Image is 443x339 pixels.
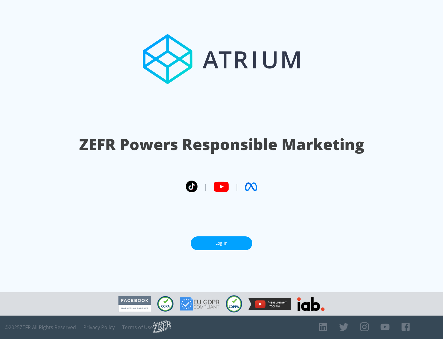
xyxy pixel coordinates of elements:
span: | [235,182,239,191]
img: IAB [297,297,325,311]
a: Privacy Policy [83,324,115,330]
img: Facebook Marketing Partner [118,296,151,312]
img: COPPA Compliant [226,295,242,312]
a: Terms of Use [122,324,153,330]
h1: ZEFR Powers Responsible Marketing [79,134,364,155]
img: YouTube Measurement Program [248,298,291,310]
span: | [204,182,207,191]
span: © 2025 ZEFR All Rights Reserved [5,324,76,330]
a: Log In [191,236,252,250]
img: GDPR Compliant [180,297,220,311]
img: CCPA Compliant [157,296,174,312]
